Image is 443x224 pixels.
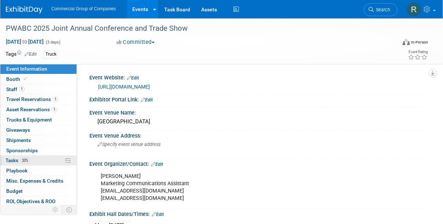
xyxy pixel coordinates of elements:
[6,76,29,82] span: Booth
[0,197,77,206] a: ROI, Objectives & ROO
[0,156,77,165] a: Tasks33%
[21,39,28,45] span: to
[411,40,428,45] div: In-Person
[3,22,392,35] div: PWABC 2025 Joint Annual Conference and Trade Show
[5,50,37,59] td: Tags
[6,117,52,123] span: Trucks & Equipment
[403,39,410,45] img: Format-Inperson.png
[25,52,37,57] a: Edit
[89,94,428,104] div: Exhibitor Portal Link:
[20,158,30,163] span: 33%
[89,72,428,82] div: Event Website:
[407,3,421,16] img: Rod Leland
[0,115,77,125] a: Trucks & Equipment
[97,142,160,147] span: Specify event venue address
[43,51,59,58] div: Truck
[6,188,23,194] span: Budget
[0,176,77,186] a: Misc. Expenses & Credits
[6,137,31,143] span: Shipments
[6,178,63,184] span: Misc. Expenses & Credits
[364,3,398,16] a: Search
[6,96,58,102] span: Travel Reservations
[114,38,158,46] button: Committed
[6,168,27,173] span: Playbook
[6,6,43,14] img: ExhibitDay
[89,130,428,139] div: Event Venue Address:
[408,50,428,54] div: Event Rating
[6,148,38,153] span: Sponsorships
[0,94,77,104] a: Travel Reservations1
[52,107,57,112] span: 1
[6,198,55,204] span: ROI, Objectives & ROO
[89,209,428,218] div: Exhibit Hall Dates/Times:
[0,74,77,84] a: Booth
[0,166,77,176] a: Playbook
[0,64,77,74] a: Event Information
[152,212,164,217] a: Edit
[96,169,361,206] div: [PERSON_NAME] Marketing Communications Assistant [EMAIL_ADDRESS][DOMAIN_NAME] [EMAIL_ADDRESS][DOM...
[6,107,57,112] span: Asset Reservations
[5,157,30,163] span: Tasks
[53,97,58,102] span: 1
[89,158,428,168] div: Event Organizer/Contact:
[98,84,150,90] a: [URL][DOMAIN_NAME]
[23,77,27,81] i: Booth reservation complete
[45,40,60,45] span: (3 days)
[6,86,25,92] span: Staff
[0,105,77,115] a: Asset Reservations1
[6,127,30,133] span: Giveaways
[5,38,44,45] span: [DATE] [DATE]
[49,205,62,214] td: Personalize Event Tab Strip
[95,116,423,127] div: [GEOGRAPHIC_DATA]
[0,146,77,156] a: Sponsorships
[0,85,77,94] a: Staff1
[0,186,77,196] a: Budget
[374,7,391,12] span: Search
[51,6,116,11] span: Commercial Group of Companies
[62,205,77,214] td: Toggle Event Tabs
[0,125,77,135] a: Giveaways
[89,107,428,116] div: Event Venue Name:
[0,135,77,145] a: Shipments
[141,97,153,102] a: Edit
[6,66,47,72] span: Event Information
[367,38,428,49] div: Event Format
[19,86,25,92] span: 1
[151,162,163,167] a: Edit
[127,75,139,81] a: Edit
